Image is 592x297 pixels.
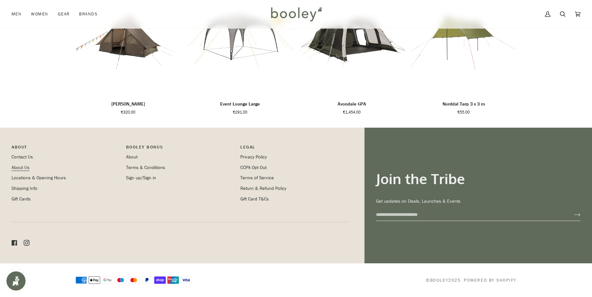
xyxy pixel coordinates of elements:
[376,170,580,188] h3: Join the Tribe
[111,101,145,108] p: [PERSON_NAME]
[12,154,33,160] a: Contact Us
[240,185,286,191] a: Return & Refund Policy
[426,277,460,284] span: © 2025
[376,198,580,205] p: Get updates on Deals, Launches & Events
[58,11,70,17] span: Gear
[430,277,448,283] a: Booley
[126,165,165,171] a: Terms & Conditions
[443,101,485,108] p: Norddal Tarp 3 x 3 m
[220,101,260,108] p: Event Lounge Large
[12,144,120,154] p: Pipeline_Footer Main
[240,175,274,181] a: Terms of Service
[299,98,405,115] a: Avondale 6PA
[126,144,234,154] p: Booley Bonus
[268,5,324,23] img: Booley
[233,109,247,115] span: €291.00
[411,98,517,115] a: Norddal Tarp 3 x 3 m
[12,11,21,17] span: Men
[126,154,138,160] a: About
[12,185,37,191] a: Shipping Info
[12,175,66,181] a: Locations & Opening Hours
[343,109,361,115] span: €1,454.00
[376,209,564,221] input: your-email@example.com
[240,144,348,154] p: Pipeline_Footer Sub
[121,109,135,115] span: €320.00
[126,175,156,181] a: Sign up/Sign in
[31,11,48,17] span: Women
[188,98,293,115] a: Event Lounge Large
[338,101,366,108] p: Avondale 6PA
[79,11,98,17] span: Brands
[464,277,516,283] a: Powered by Shopify
[240,165,267,171] a: CCPA Opt Out
[240,196,269,202] a: Gift Card T&Cs
[240,154,267,160] a: Privacy Policy
[458,109,470,115] span: €55.00
[12,165,29,171] a: About Us
[76,98,181,115] a: Orsa Cabin
[564,210,580,220] button: Join
[12,196,31,202] a: Gift Cards
[6,271,26,291] iframe: Button to open loyalty program pop-up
